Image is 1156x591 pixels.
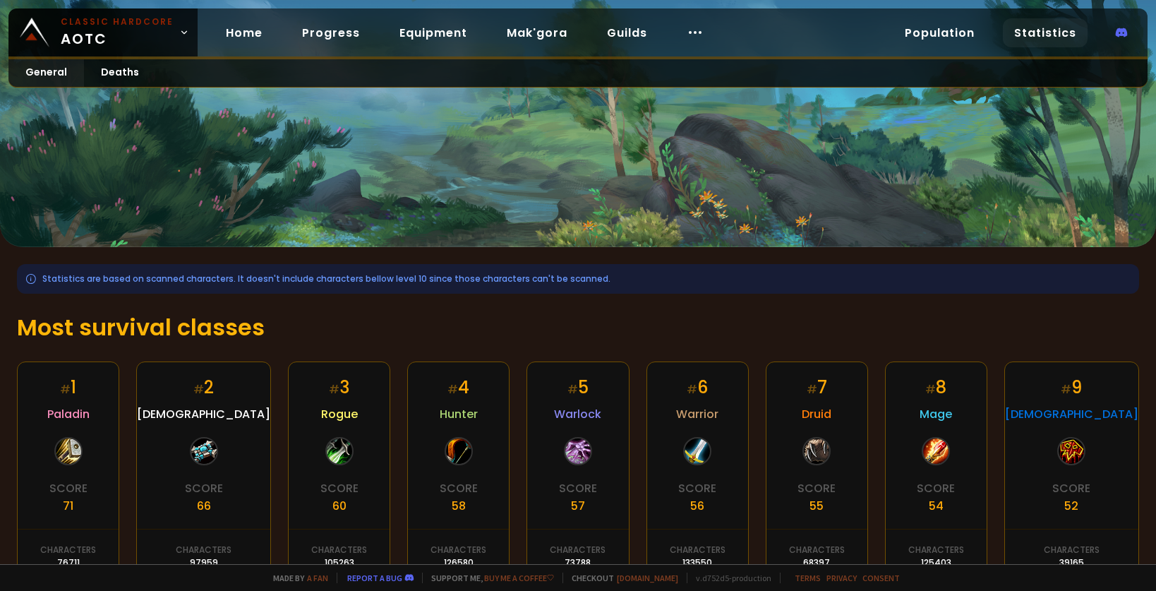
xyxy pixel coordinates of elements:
[321,405,358,423] span: Rogue
[17,311,1139,345] h1: Most survival classes
[802,405,831,423] span: Druid
[291,18,371,47] a: Progress
[596,18,658,47] a: Guilds
[137,405,270,423] span: [DEMOGRAPHIC_DATA]
[47,405,90,423] span: Paladin
[567,375,589,400] div: 5
[562,573,678,583] span: Checkout
[440,405,478,423] span: Hunter
[1061,375,1082,400] div: 9
[797,479,836,497] div: Score
[49,479,88,497] div: Score
[571,497,585,515] div: 57
[307,573,328,583] a: a fan
[920,405,952,423] span: Mage
[185,479,223,497] div: Score
[440,479,478,497] div: Score
[17,264,1139,294] div: Statistics are based on scanned characters. It doesn't include characters bellow level 10 since t...
[176,544,231,556] div: Characters
[670,544,725,556] div: Characters
[1064,497,1078,515] div: 52
[60,375,76,400] div: 1
[809,497,824,515] div: 55
[1003,18,1088,47] a: Statistics
[332,497,347,515] div: 60
[687,573,771,583] span: v. d752d5 - production
[193,381,204,398] small: #
[925,381,936,398] small: #
[452,497,466,515] div: 58
[495,18,579,47] a: Mak'gora
[550,544,606,556] div: Characters
[807,381,817,398] small: #
[803,556,830,569] div: 68397
[444,556,474,569] div: 126580
[1044,544,1100,556] div: Characters
[60,381,71,398] small: #
[893,18,986,47] a: Population
[265,573,328,583] span: Made by
[193,375,214,400] div: 2
[917,479,955,497] div: Score
[807,375,827,400] div: 7
[925,375,946,400] div: 8
[484,573,554,583] a: Buy me a coffee
[1005,405,1138,423] span: [DEMOGRAPHIC_DATA]
[554,405,601,423] span: Warlock
[789,544,845,556] div: Characters
[422,573,554,583] span: Support me,
[8,59,84,87] a: General
[1059,556,1084,569] div: 39165
[862,573,900,583] a: Consent
[687,375,708,400] div: 6
[61,16,174,28] small: Classic Hardcore
[197,497,211,515] div: 66
[690,497,704,515] div: 56
[682,556,712,569] div: 133550
[311,544,367,556] div: Characters
[63,497,73,515] div: 71
[329,381,339,398] small: #
[687,381,697,398] small: #
[215,18,274,47] a: Home
[57,556,80,569] div: 76711
[329,375,349,400] div: 3
[565,556,591,569] div: 73788
[61,16,174,49] span: AOTC
[431,544,486,556] div: Characters
[921,556,951,569] div: 125403
[447,375,469,400] div: 4
[347,573,402,583] a: Report a bug
[908,544,964,556] div: Characters
[929,497,944,515] div: 54
[325,556,354,569] div: 105263
[1052,479,1090,497] div: Score
[826,573,857,583] a: Privacy
[447,381,458,398] small: #
[8,8,198,56] a: Classic HardcoreAOTC
[617,573,678,583] a: [DOMAIN_NAME]
[190,556,218,569] div: 97959
[676,405,718,423] span: Warrior
[388,18,478,47] a: Equipment
[1061,381,1071,398] small: #
[559,479,597,497] div: Score
[795,573,821,583] a: Terms
[84,59,156,87] a: Deaths
[678,479,716,497] div: Score
[40,544,96,556] div: Characters
[320,479,359,497] div: Score
[567,381,578,398] small: #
